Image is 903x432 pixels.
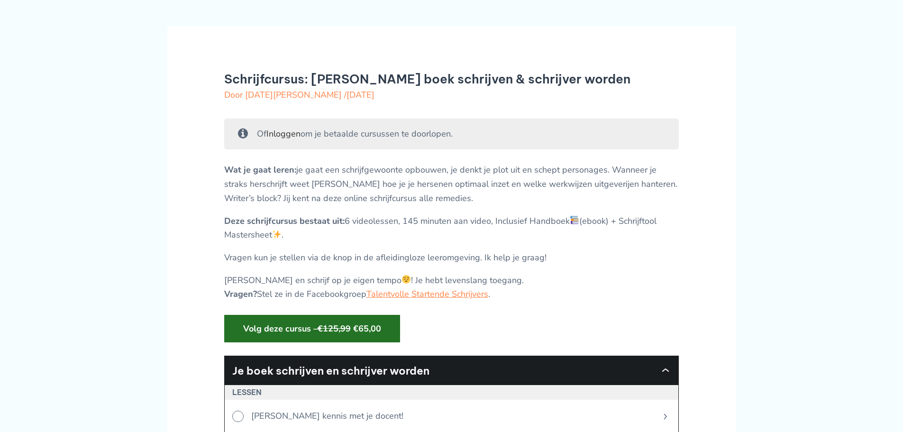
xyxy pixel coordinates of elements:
[224,288,257,300] strong: Vragen?
[224,315,400,342] button: Volg deze cursus –
[570,216,579,224] img: 📚
[318,323,323,334] span: €
[245,89,344,101] a: [DATE][PERSON_NAME]
[273,230,281,239] img: ✨
[353,323,381,334] span: 65,00
[318,323,351,334] span: 125,99
[224,215,345,227] strong: Deze schrijfcursus bestaat uit:
[347,89,374,101] span: [DATE]
[245,89,342,101] span: [DATE][PERSON_NAME]
[224,89,679,101] div: Door /
[224,72,679,86] h1: Schrijfcursus: [PERSON_NAME] boek schrijven & schrijver worden
[353,323,358,334] span: €
[224,274,679,302] p: [PERSON_NAME] en schrijf op je eigen tempo ! Je hebt levenslang toegang. Stel ze in de Facebookgr...
[224,119,679,150] div: Of om je betaalde cursussen te doorlopen.
[232,364,654,377] h2: Je boek schrijven en schrijver worden
[224,163,679,205] p: je gaat een schrijfgewoonte opbouwen, je denkt je plot uit en schept personages. Wanneer je strak...
[225,385,679,399] h3: Lessen
[402,275,410,284] img: 😌
[366,288,488,300] a: Talentvolle Startende Schrijvers
[266,128,301,139] a: Inloggen
[224,164,296,175] strong: Wat je gaat leren:
[224,214,679,242] p: 6 videolessen, 145 minuten aan video, Inclusief Handboek (ebook) + Schrijftool Mastersheet .
[224,251,679,265] p: Vragen kun je stellen via de knop in de afleidingloze leeromgeving. Ik help je graag!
